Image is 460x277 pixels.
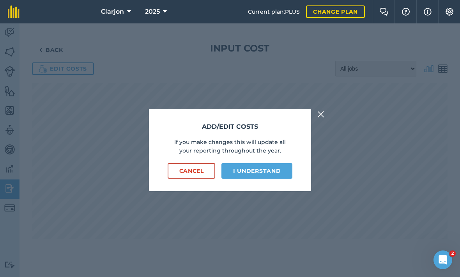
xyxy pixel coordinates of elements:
[8,5,19,18] img: fieldmargin Logo
[221,163,292,179] button: I understand
[168,138,292,155] p: If you make changes this will update all your reporting throughout the year.
[317,110,324,119] img: svg+xml;base64,PHN2ZyB4bWxucz0iaHR0cDovL3d3dy53My5vcmcvMjAwMC9zdmciIHdpZHRoPSIyMiIgaGVpZ2h0PSIzMC...
[145,7,160,16] span: 2025
[449,250,456,257] span: 2
[445,8,454,16] img: A cog icon
[306,5,365,18] a: Change plan
[424,7,432,16] img: svg+xml;base64,PHN2ZyB4bWxucz0iaHR0cDovL3d3dy53My5vcmcvMjAwMC9zdmciIHdpZHRoPSIxNyIgaGVpZ2h0PSIxNy...
[379,8,389,16] img: Two speech bubbles overlapping with the left bubble in the forefront
[248,7,300,16] span: Current plan : PLUS
[101,7,124,16] span: Clarjon
[401,8,410,16] img: A question mark icon
[168,122,292,132] h3: Add/edit costs
[433,250,452,269] iframe: Intercom live chat
[168,163,215,179] button: Cancel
